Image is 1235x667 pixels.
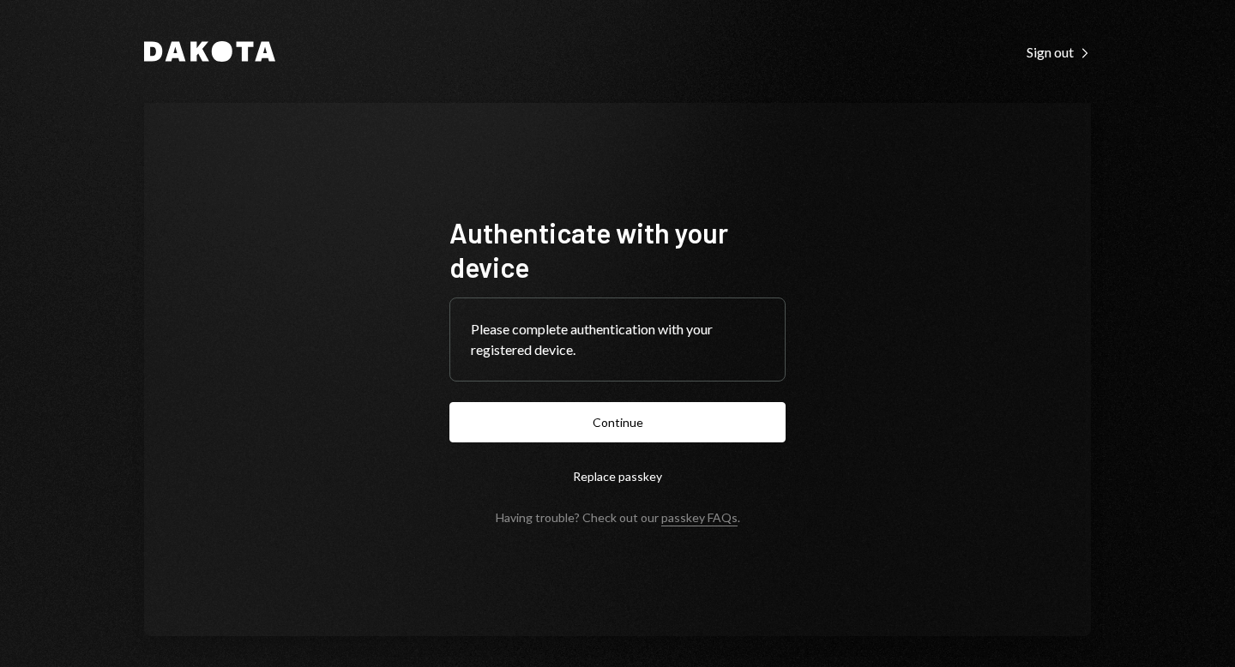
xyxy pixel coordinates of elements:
div: Sign out [1027,44,1091,61]
a: passkey FAQs [661,510,738,526]
div: Having trouble? Check out our . [496,510,740,525]
a: Sign out [1027,42,1091,61]
button: Continue [449,402,786,442]
h1: Authenticate with your device [449,215,786,284]
button: Replace passkey [449,456,786,496]
div: Please complete authentication with your registered device. [471,319,764,360]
